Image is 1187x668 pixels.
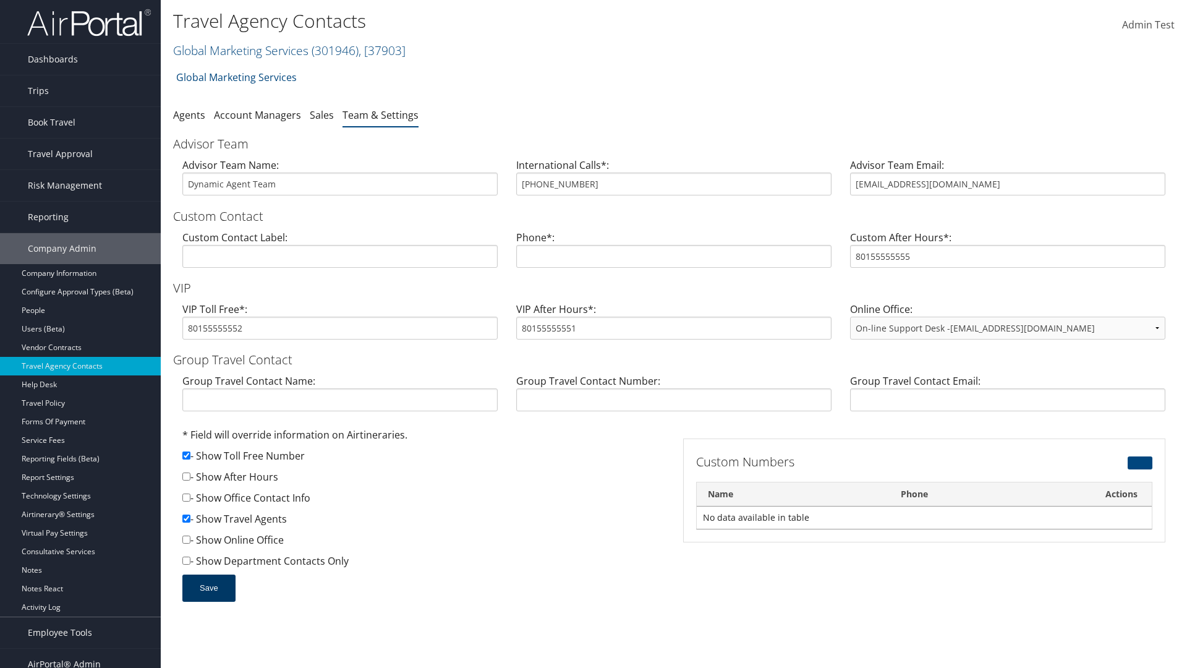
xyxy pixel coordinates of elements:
[214,108,301,122] a: Account Managers
[182,533,665,554] div: - Show Online Office
[696,453,997,471] h3: Custom Numbers
[507,302,841,349] div: VIP After Hours*:
[28,44,78,75] span: Dashboards
[28,75,49,106] span: Trips
[173,135,1175,153] h3: Advisor Team
[507,374,841,421] div: Group Travel Contact Number:
[507,158,841,205] div: International Calls*:
[310,108,334,122] a: Sales
[697,482,890,507] th: Name: activate to sort column descending
[1122,18,1175,32] span: Admin Test
[173,158,507,205] div: Advisor Team Name:
[359,42,406,59] span: , [ 37903 ]
[28,233,96,264] span: Company Admin
[182,554,665,575] div: - Show Department Contacts Only
[182,448,665,469] div: - Show Toll Free Number
[173,108,205,122] a: Agents
[1122,6,1175,45] a: Admin Test
[173,42,406,59] a: Global Marketing Services
[182,469,665,490] div: - Show After Hours
[697,507,1152,529] td: No data available in table
[312,42,359,59] span: ( 301946 )
[841,302,1175,349] div: Online Office:
[182,575,236,602] button: Save
[342,108,419,122] a: Team & Settings
[173,374,507,421] div: Group Travel Contact Name:
[176,65,297,90] a: Global Marketing Services
[182,427,665,448] div: * Field will override information on Airtineraries.
[182,490,665,512] div: - Show Office Contact Info
[27,8,151,37] img: airportal-logo.png
[28,170,102,201] span: Risk Management
[173,208,1175,225] h3: Custom Contact
[182,512,665,533] div: - Show Travel Agents
[841,158,1175,205] div: Advisor Team Email:
[28,107,75,138] span: Book Travel
[507,230,841,278] div: Phone*:
[173,351,1175,369] h3: Group Travel Contact
[173,280,1175,297] h3: VIP
[173,302,507,349] div: VIP Toll Free*:
[28,139,93,169] span: Travel Approval
[173,230,507,278] div: Custom Contact Label:
[1092,482,1152,507] th: Actions: activate to sort column ascending
[841,374,1175,421] div: Group Travel Contact Email:
[28,202,69,233] span: Reporting
[890,482,1092,507] th: Phone: activate to sort column ascending
[841,230,1175,278] div: Custom After Hours*:
[28,617,92,648] span: Employee Tools
[173,8,841,34] h1: Travel Agency Contacts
